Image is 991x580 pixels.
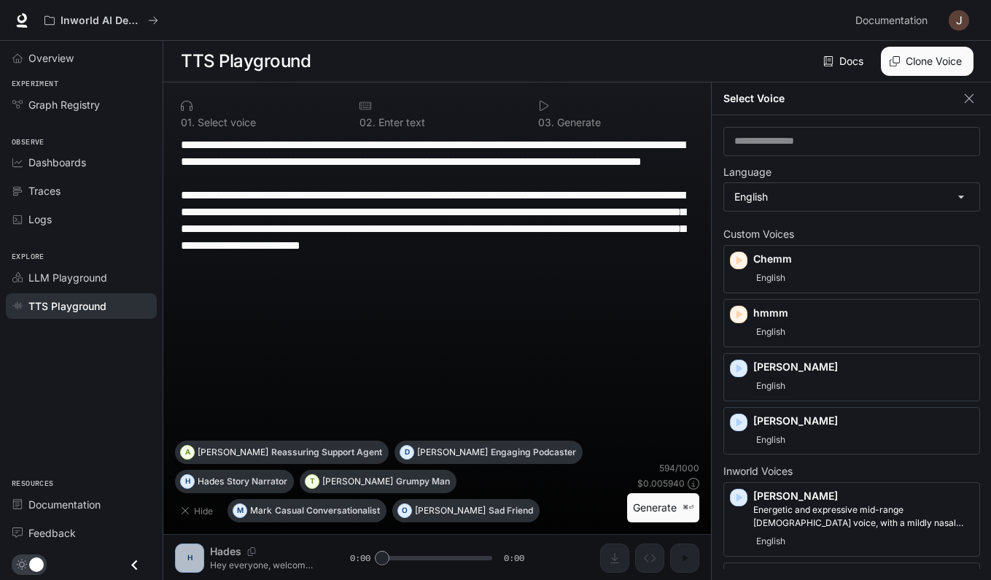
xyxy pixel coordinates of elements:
button: All workspaces [38,6,165,35]
span: Dark mode toggle [29,556,44,572]
div: T [306,470,319,493]
a: Feedback [6,520,157,546]
div: English [724,183,979,211]
div: D [400,441,413,464]
p: Generate [554,117,601,128]
p: [PERSON_NAME] [753,360,973,374]
p: 0 2 . [360,117,376,128]
span: Logs [28,212,52,227]
p: [PERSON_NAME] [322,477,393,486]
span: Documentation [28,497,101,512]
button: O[PERSON_NAME]Sad Friend [392,499,540,522]
p: Casual Conversationalist [275,506,380,515]
button: MMarkCasual Conversationalist [228,499,386,522]
img: User avatar [949,10,969,31]
span: Graph Registry [28,97,100,112]
span: English [753,269,788,287]
a: Documentation [6,492,157,517]
p: 0 1 . [181,117,195,128]
p: Custom Voices [723,229,980,239]
button: Close drawer [118,550,151,580]
p: Select voice [195,117,256,128]
button: HHadesStory Narrator [175,470,294,493]
span: English [753,533,788,550]
div: M [233,499,246,522]
p: [PERSON_NAME] [198,448,268,457]
p: Hades [198,477,224,486]
button: User avatar [944,6,973,35]
p: Enter text [376,117,425,128]
div: H [181,470,194,493]
a: Docs [820,47,869,76]
p: Inworld Voices [723,466,980,476]
p: Sad Friend [489,506,533,515]
p: Story Narrator [227,477,287,486]
a: Documentation [850,6,938,35]
a: Logs [6,206,157,232]
span: English [753,323,788,341]
button: A[PERSON_NAME]Reassuring Support Agent [175,441,389,464]
span: English [753,431,788,449]
p: Energetic and expressive mid-range male voice, with a mildly nasal quality [753,503,973,530]
button: T[PERSON_NAME]Grumpy Man [300,470,456,493]
span: Documentation [855,12,928,30]
p: Inworld AI Demos [61,15,142,27]
a: Dashboards [6,150,157,175]
p: hmmm [753,306,973,320]
p: Reassuring Support Agent [271,448,382,457]
p: [PERSON_NAME] [753,414,973,428]
p: Mark [250,506,272,515]
p: 594 / 1000 [659,462,699,474]
p: Grumpy Man [396,477,450,486]
span: Traces [28,183,61,198]
span: Dashboards [28,155,86,170]
a: TTS Playground [6,293,157,319]
button: Clone Voice [881,47,973,76]
span: Feedback [28,525,76,541]
div: O [398,499,411,522]
button: Generate⌘⏎ [627,493,699,523]
p: [PERSON_NAME] [415,506,486,515]
span: TTS Playground [28,298,106,314]
div: A [181,441,194,464]
p: 0 3 . [538,117,554,128]
p: [PERSON_NAME] [417,448,488,457]
p: Engaging Podcaster [491,448,576,457]
p: $ 0.005940 [637,477,685,490]
span: English [753,377,788,395]
button: Hide [175,499,222,522]
a: Overview [6,45,157,71]
a: Graph Registry [6,92,157,117]
button: D[PERSON_NAME]Engaging Podcaster [395,441,583,464]
p: Chemm [753,252,973,266]
span: LLM Playground [28,270,107,285]
p: Language [723,167,772,177]
p: [PERSON_NAME] [753,489,973,503]
span: Overview [28,50,74,66]
p: ⌘⏎ [683,503,693,512]
h1: TTS Playground [181,47,311,76]
a: LLM Playground [6,265,157,290]
a: Traces [6,178,157,204]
